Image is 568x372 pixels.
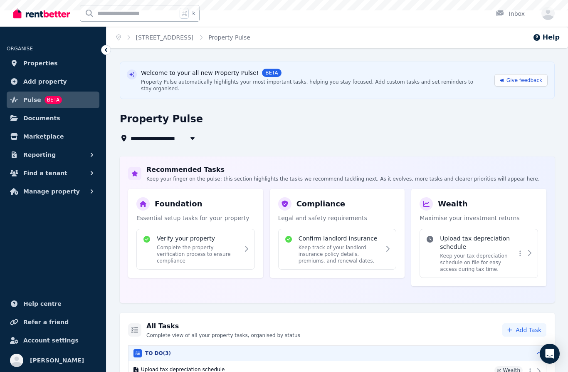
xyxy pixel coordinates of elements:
button: Manage property [7,183,99,200]
p: Keep your finger on the pulse: this section highlights the tasks we recommend tackling next. As i... [146,176,540,182]
span: Help centre [23,299,62,309]
a: Give feedback [494,74,548,87]
span: Account settings [23,335,79,345]
span: [PERSON_NAME] [30,355,84,365]
h3: Compliance [296,198,345,210]
h2: All Tasks [146,321,300,331]
img: RentBetter [13,7,70,20]
h3: Foundation [155,198,203,210]
span: Welcome to your all new Property Pulse! [141,69,259,77]
span: ORGANISE [7,46,33,52]
span: Reporting [23,150,56,160]
p: Maximise your investment returns [420,214,538,222]
button: Reporting [7,146,99,163]
h3: TO DO ( 3 ) [145,350,171,357]
p: Complete the property verification process to ensure compliance [157,244,240,264]
span: k [192,10,195,17]
button: More options [516,248,524,258]
p: Keep track of your landlord insurance policy details, premiums, and renewal dates. [299,244,381,264]
span: BETA [262,69,281,77]
button: Help [533,32,560,42]
div: Confirm landlord insuranceKeep track of your landlord insurance policy details, premiums, and ren... [278,229,397,270]
a: Help centre [7,295,99,312]
h3: Wealth [438,198,467,210]
span: Marketplace [23,131,64,141]
a: Refer a friend [7,314,99,330]
button: TO DO(3) [128,346,546,361]
a: Add property [7,73,99,90]
a: Properties [7,55,99,72]
a: Property Pulse [208,34,250,41]
h4: Confirm landlord insurance [299,234,381,243]
p: Legal and safety requirements [278,214,397,222]
span: Manage property [23,186,80,196]
span: Pulse [23,95,41,105]
p: Essential setup tasks for your property [136,214,255,222]
span: Find a tenant [23,168,67,178]
div: Upload tax depreciation scheduleKeep your tax depreciation schedule on file for easy access durin... [420,229,538,278]
p: Complete view of all your property tasks, organised by status [146,332,300,339]
h1: Property Pulse [120,112,203,126]
span: Documents [23,113,60,123]
a: Documents [7,110,99,126]
span: Add property [23,77,67,87]
a: [STREET_ADDRESS] [136,34,194,41]
div: Open Intercom Messenger [540,344,560,364]
div: Property Pulse automatically highlights your most important tasks, helping you stay focused. Add ... [141,79,481,92]
a: PulseBETA [7,92,99,108]
span: Add Task [516,326,541,334]
span: Properties [23,58,58,68]
div: Verify your propertyComplete the property verification process to ensure compliance [136,229,255,270]
h4: Upload tax depreciation schedule [440,234,516,251]
a: Account settings [7,332,99,349]
p: Keep your tax depreciation schedule on file for easy access during tax time. [440,253,516,273]
span: Refer a friend [23,317,69,327]
div: Inbox [496,10,525,18]
span: BETA [44,96,62,104]
span: Give feedback [506,77,542,84]
button: Add Task [502,323,546,337]
h2: Recommended Tasks [146,165,540,175]
a: Marketplace [7,128,99,145]
h4: Verify your property [157,234,240,243]
button: Find a tenant [7,165,99,181]
nav: Breadcrumb [106,27,260,48]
